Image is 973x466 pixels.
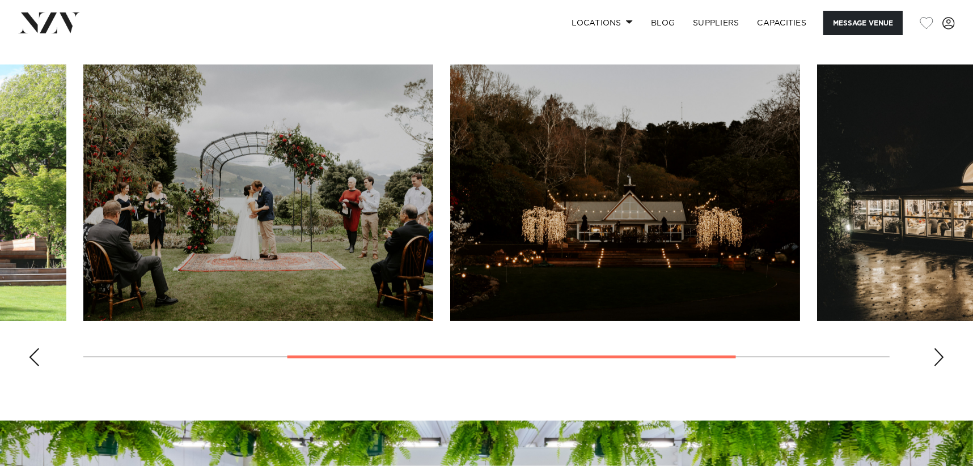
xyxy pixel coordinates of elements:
[748,11,816,35] a: Capacities
[18,12,80,33] img: nzv-logo.png
[562,11,642,35] a: Locations
[450,65,800,321] swiper-slide: 3 / 4
[684,11,748,35] a: SUPPLIERS
[83,65,433,321] swiper-slide: 2 / 4
[823,11,903,35] button: Message Venue
[642,11,684,35] a: BLOG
